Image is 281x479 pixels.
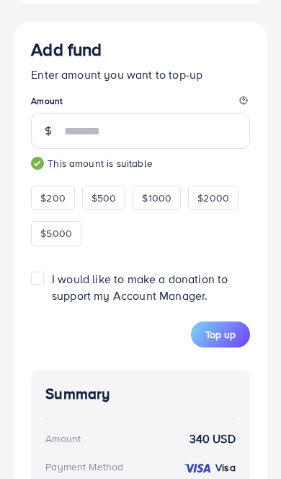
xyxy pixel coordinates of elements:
p: Enter amount you want to top-up [31,66,250,83]
span: $500 [92,191,117,205]
small: This amount is suitable [31,156,250,171]
img: credit [183,462,212,474]
h4: Summary [45,385,236,403]
img: guide [31,157,44,170]
span: Top up [205,327,236,342]
strong: Visa [215,460,236,475]
span: $200 [40,191,66,205]
legend: Amount [31,95,250,113]
span: $5000 [40,226,72,241]
span: $1000 [142,191,171,205]
div: Amount [45,431,81,446]
button: Top up [191,322,250,348]
span: $2000 [197,191,229,205]
h3: Add fund [31,39,250,60]
div: Payment Method [45,459,123,474]
span: I would like to make a donation to support my Account Manager. [52,271,228,303]
iframe: Chat [220,414,270,468]
strong: 340 USD [189,431,236,447]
